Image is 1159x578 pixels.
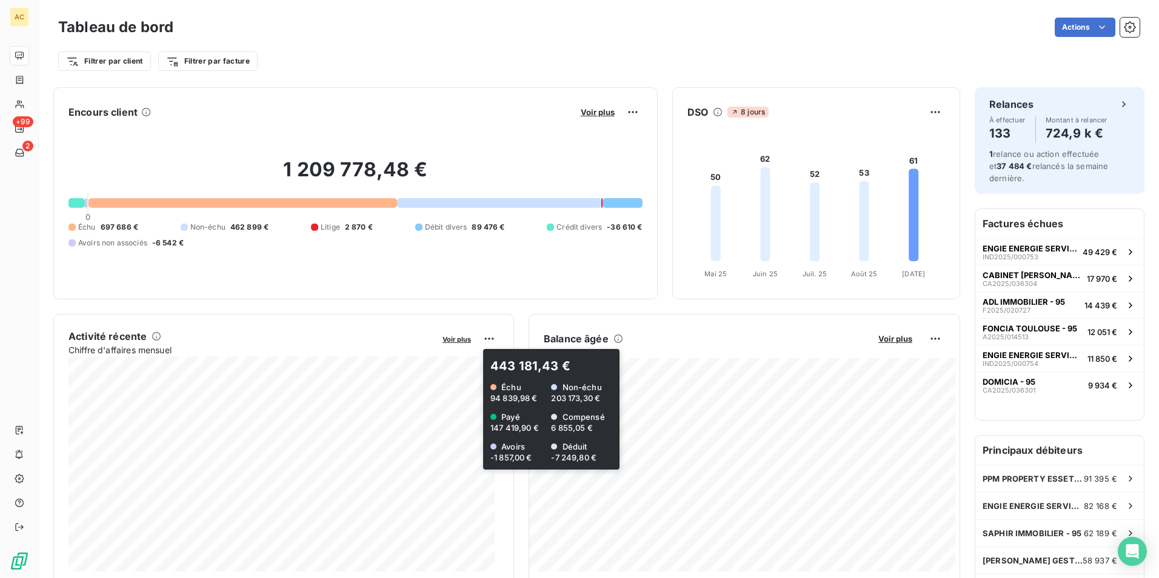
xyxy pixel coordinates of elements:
[1084,528,1117,538] span: 62 189 €
[983,324,1077,333] span: FONCIA TOULOUSE - 95
[975,209,1144,238] h6: Factures échues
[607,222,642,233] span: -36 610 €
[975,238,1144,265] button: ENGIE ENERGIE SERVICES - 96IND2025/00075349 429 €
[687,105,708,119] h6: DSO
[58,16,173,38] h3: Tableau de bord
[753,270,778,278] tspan: Juin 25
[1046,124,1107,143] h4: 724,9 k €
[983,270,1082,280] span: CABINET [PERSON_NAME] - 95
[983,297,1065,307] span: ADL IMMOBILIER - 95
[101,222,138,233] span: 697 686 €
[1084,301,1117,310] span: 14 439 €
[983,244,1078,253] span: ENGIE ENERGIE SERVICES - 96
[85,212,90,222] span: 0
[983,377,1035,387] span: DOMICIA - 95
[989,149,993,159] span: 1
[983,556,1083,565] span: [PERSON_NAME] GESTION - 95
[902,270,925,278] tspan: [DATE]
[727,107,769,118] span: 8 jours
[439,333,475,344] button: Voir plus
[975,291,1144,318] button: ADL IMMOBILIER - 95F2025/02072714 439 €
[983,387,1035,394] span: CA2025/036301
[152,238,184,248] span: -6 542 €
[975,371,1144,398] button: DOMICIA - 95CA2025/0363019 934 €
[190,222,225,233] span: Non-échu
[68,158,643,194] h2: 1 209 778,48 €
[1087,354,1117,364] span: 11 850 €
[875,333,916,344] button: Voir plus
[321,222,340,233] span: Litige
[1088,380,1117,390] span: 9 934 €
[1083,556,1117,565] span: 58 937 €
[983,360,1038,367] span: IND2025/000754
[10,7,29,27] div: AC
[345,222,373,233] span: 2 870 €
[975,265,1144,291] button: CABINET [PERSON_NAME] - 95CA2025/03630417 970 €
[10,551,29,571] img: Logo LeanPay
[22,141,33,151] span: 2
[983,474,1084,483] span: PPM PROPERTY ESSET - 96
[1055,18,1115,37] button: Actions
[78,238,147,248] span: Avoirs non associés
[1087,274,1117,284] span: 17 970 €
[1083,247,1117,257] span: 49 429 €
[850,270,877,278] tspan: Août 25
[1118,537,1147,566] div: Open Intercom Messenger
[989,116,1026,124] span: À effectuer
[975,318,1144,345] button: FONCIA TOULOUSE - 95A2025/01451312 051 €
[78,222,96,233] span: Échu
[472,222,504,233] span: 89 476 €
[989,97,1034,111] h6: Relances
[13,116,33,127] span: +99
[544,331,609,346] h6: Balance âgée
[68,105,138,119] h6: Encours client
[983,280,1037,287] span: CA2025/036304
[1087,327,1117,337] span: 12 051 €
[1084,474,1117,483] span: 91 395 €
[443,335,471,344] span: Voir plus
[230,222,269,233] span: 462 899 €
[983,333,1029,340] span: A2025/014513
[975,345,1144,371] button: ENGIE ENERGIE SERVICES - 96IND2025/00075411 850 €
[989,149,1108,183] span: relance ou action effectuée et relancés la semaine dernière.
[1084,501,1117,511] span: 82 168 €
[425,222,467,233] span: Débit divers
[989,124,1026,143] h4: 133
[58,51,151,71] button: Filtrer par client
[581,107,615,117] span: Voir plus
[803,270,827,278] tspan: Juil. 25
[983,528,1081,538] span: SAPHIR IMMOBILIER - 95
[878,334,912,344] span: Voir plus
[997,161,1032,171] span: 37 484 €
[983,501,1084,511] span: ENGIE ENERGIE SERVICES - 96
[975,436,1144,465] h6: Principaux débiteurs
[704,270,727,278] tspan: Mai 25
[983,253,1038,261] span: IND2025/000753
[983,307,1030,314] span: F2025/020727
[983,350,1083,360] span: ENGIE ENERGIE SERVICES - 96
[556,222,602,233] span: Crédit divers
[68,329,147,344] h6: Activité récente
[68,344,434,356] span: Chiffre d'affaires mensuel
[158,51,258,71] button: Filtrer par facture
[577,107,618,118] button: Voir plus
[1046,116,1107,124] span: Montant à relancer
